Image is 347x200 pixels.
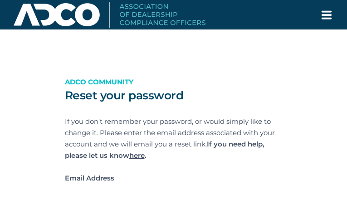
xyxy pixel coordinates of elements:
h2: Reset your password [65,88,283,102]
label: Email Address [65,172,283,184]
p: ADCO Community [65,76,283,88]
img: Association of Dealership Compliance Officers logo [14,2,205,27]
p: If you don't remember your password, or would simply like to change it. Please enter the email ad... [65,116,283,161]
a: here [129,151,145,160]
